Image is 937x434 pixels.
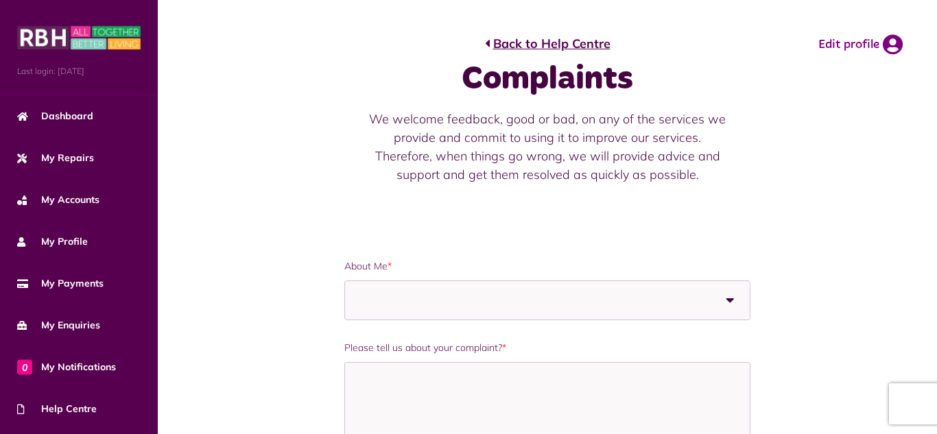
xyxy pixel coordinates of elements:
[17,360,116,374] span: My Notifications
[344,259,750,274] label: About Me
[17,402,97,416] span: Help Centre
[17,24,141,51] img: MyRBH
[17,359,32,374] span: 0
[17,193,99,207] span: My Accounts
[17,151,94,165] span: My Repairs
[344,341,750,355] label: Please tell us about your complaint?
[17,276,104,291] span: My Payments
[366,110,728,184] p: We welcome feedback, good or bad, on any of the services we provide and commit to using it to imp...
[366,60,728,99] h1: Complaints
[485,34,610,53] a: Back to Help Centre
[17,234,88,249] span: My Profile
[17,318,100,333] span: My Enquiries
[17,65,141,77] span: Last login: [DATE]
[818,34,903,55] a: Edit profile
[17,109,93,123] span: Dashboard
